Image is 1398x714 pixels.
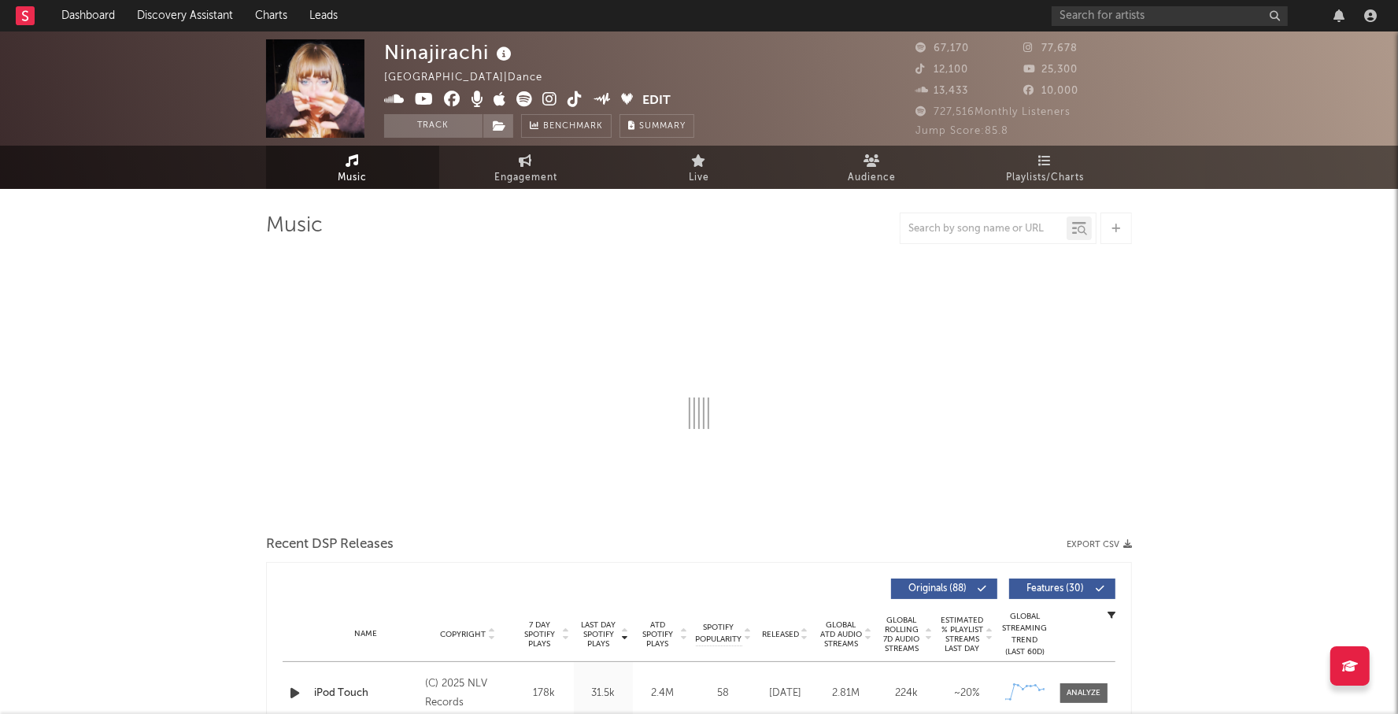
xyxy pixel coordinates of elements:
span: Last Day Spotify Plays [578,620,619,649]
span: Originals ( 88 ) [901,584,974,594]
div: 31.5k [578,686,629,701]
button: Features(30) [1009,579,1115,599]
span: Engagement [494,168,557,187]
span: Playlists/Charts [1007,168,1085,187]
span: Music [338,168,368,187]
span: Live [689,168,709,187]
button: Export CSV [1067,540,1132,549]
button: Edit [643,91,671,111]
div: 2.4M [637,686,688,701]
div: 178k [519,686,570,701]
a: Audience [786,146,959,189]
span: Released [762,630,799,639]
span: 7 Day Spotify Plays [519,620,560,649]
div: ~ 20 % [941,686,993,701]
span: ATD Spotify Plays [637,620,679,649]
span: Global Rolling 7D Audio Streams [880,616,923,653]
a: Live [612,146,786,189]
button: Track [384,114,483,138]
a: iPod Touch [314,686,417,701]
div: Ninajirachi [384,39,516,65]
span: 77,678 [1024,43,1078,54]
div: [GEOGRAPHIC_DATA] | Dance [384,68,560,87]
span: Copyright [440,630,486,639]
button: Summary [619,114,694,138]
div: 224k [880,686,933,701]
span: 727,516 Monthly Listeners [915,107,1071,117]
span: Audience [849,168,897,187]
button: Originals(88) [891,579,997,599]
span: Estimated % Playlist Streams Last Day [941,616,984,653]
div: 2.81M [819,686,872,701]
span: Recent DSP Releases [266,535,394,554]
span: 67,170 [915,43,969,54]
span: Jump Score: 85.8 [915,126,1008,136]
span: Summary [639,122,686,131]
div: 58 [696,686,751,701]
div: [DATE] [759,686,812,701]
span: 10,000 [1024,86,1079,96]
span: Benchmark [543,117,603,136]
div: Global Streaming Trend (Last 60D) [1001,611,1048,658]
div: Name [314,628,417,640]
span: Spotify Popularity [696,622,742,646]
input: Search by song name or URL [901,223,1067,235]
a: Benchmark [521,114,612,138]
a: Playlists/Charts [959,146,1132,189]
a: Engagement [439,146,612,189]
span: 25,300 [1024,65,1078,75]
div: (C) 2025 NLV Records [425,675,511,712]
input: Search for artists [1052,6,1288,26]
span: 12,100 [915,65,968,75]
span: Global ATD Audio Streams [819,620,863,649]
a: Music [266,146,439,189]
span: Features ( 30 ) [1019,584,1092,594]
span: 13,433 [915,86,968,96]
